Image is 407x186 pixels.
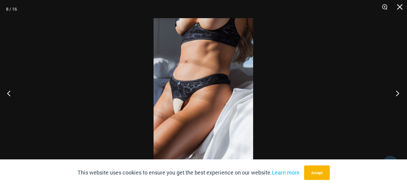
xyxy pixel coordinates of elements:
[384,78,407,108] button: Next
[78,168,300,177] p: This website uses cookies to ensure you get the best experience on our website.
[272,169,300,176] a: Learn more
[304,165,330,180] button: Accept
[154,18,253,168] img: Nights Fall Silver Leopard 1036 Bra 6046 Thong 07
[6,5,17,14] div: 8 / 16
